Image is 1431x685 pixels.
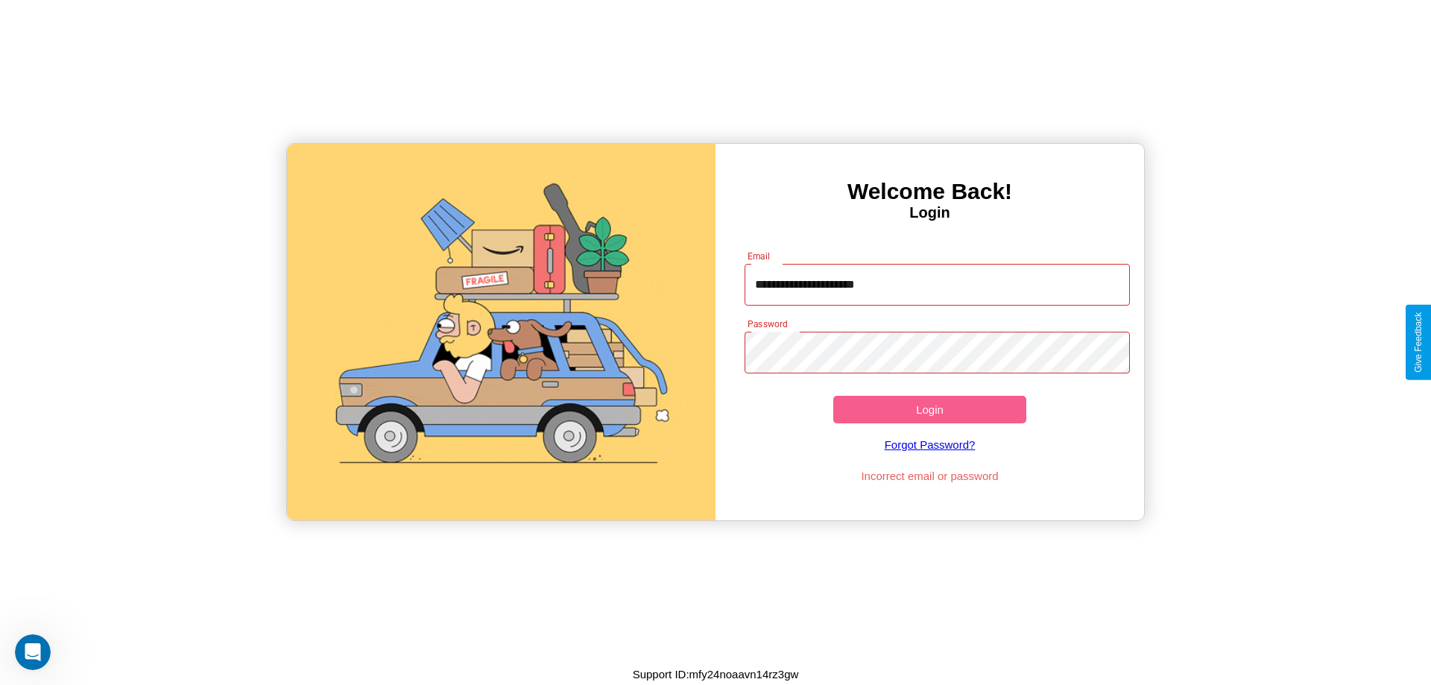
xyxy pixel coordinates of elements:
[1413,312,1424,373] div: Give Feedback
[287,144,715,520] img: gif
[748,318,787,330] label: Password
[737,423,1123,466] a: Forgot Password?
[715,204,1144,221] h4: Login
[15,634,51,670] iframe: Intercom live chat
[748,250,771,262] label: Email
[715,179,1144,204] h3: Welcome Back!
[833,396,1026,423] button: Login
[737,466,1123,486] p: Incorrect email or password
[633,664,799,684] p: Support ID: mfy24noaavn14rz3gw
